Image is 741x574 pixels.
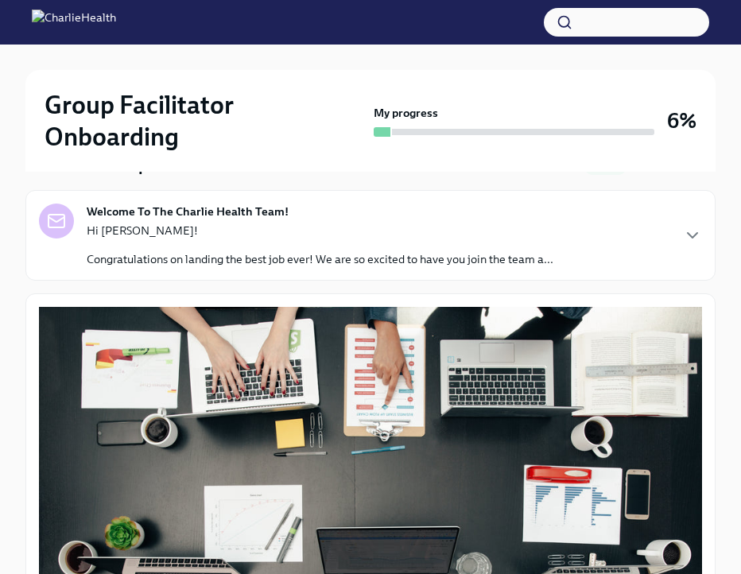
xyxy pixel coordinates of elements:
strong: Welcome To The Charlie Health Team! [87,204,289,219]
img: CharlieHealth [32,10,116,35]
strong: My progress [374,105,438,121]
p: Congratulations on landing the best job ever! We are so excited to have you join the team a... [87,251,553,267]
p: Hi [PERSON_NAME]! [87,223,553,239]
h3: 6% [667,107,696,135]
h2: Group Facilitator Onboarding [45,89,367,153]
